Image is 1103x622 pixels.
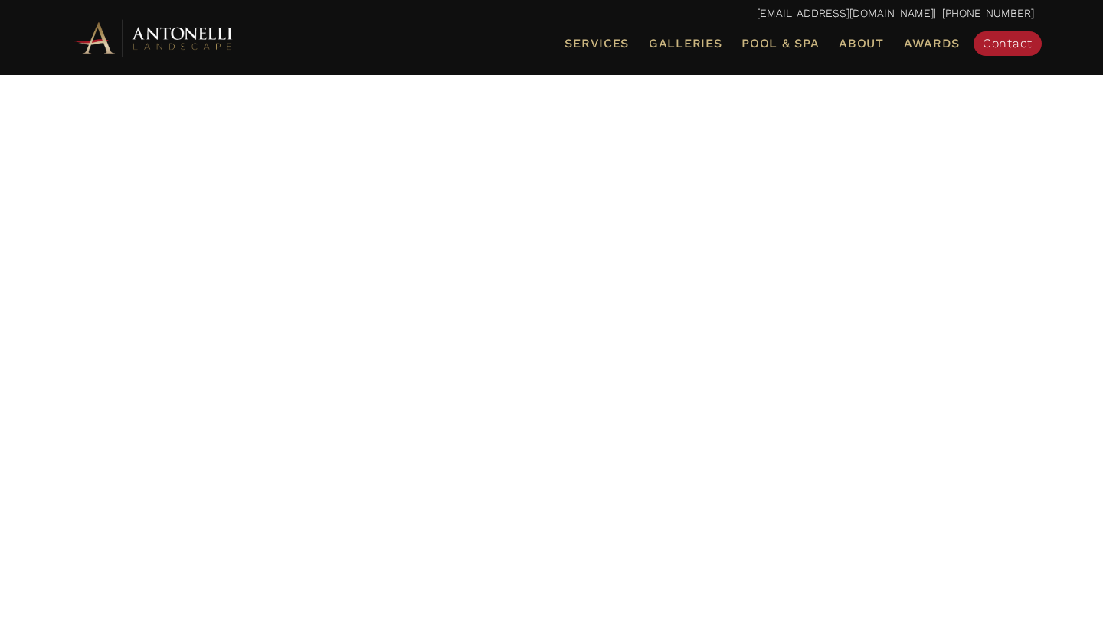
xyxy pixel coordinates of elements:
[735,34,825,54] a: Pool & Spa
[839,38,884,50] span: About
[69,4,1034,24] p: | [PHONE_NUMBER]
[741,36,819,51] span: Pool & Spa
[904,36,960,51] span: Awards
[565,38,629,50] span: Services
[649,36,722,51] span: Galleries
[69,17,237,59] img: Antonelli Horizontal Logo
[898,34,966,54] a: Awards
[643,34,728,54] a: Galleries
[757,7,934,19] a: [EMAIL_ADDRESS][DOMAIN_NAME]
[833,34,890,54] a: About
[974,31,1042,56] a: Contact
[558,34,635,54] a: Services
[983,36,1033,51] span: Contact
